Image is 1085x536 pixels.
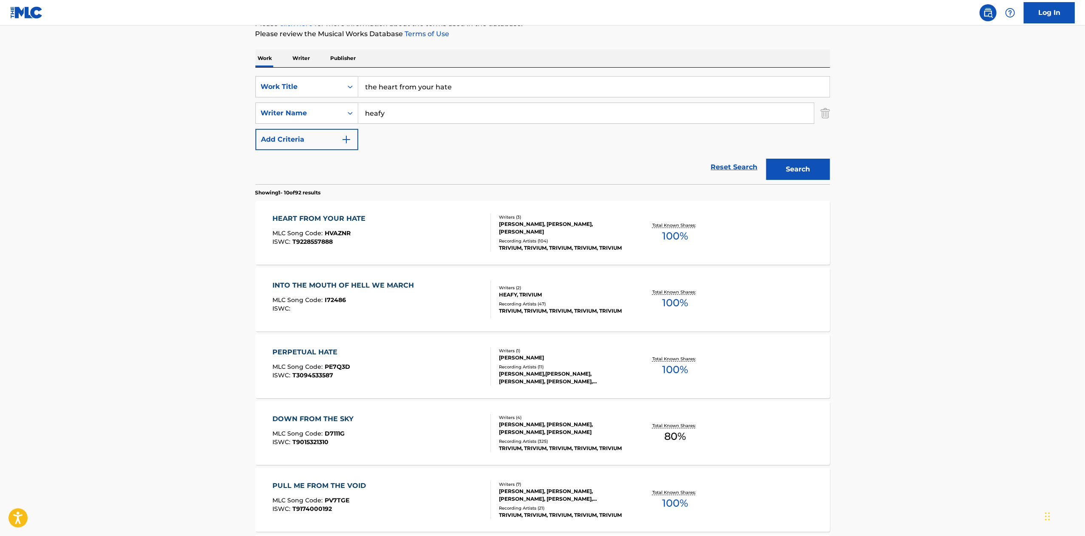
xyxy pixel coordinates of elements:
[325,229,351,237] span: HVAZNR
[1024,2,1075,23] a: Log In
[255,201,830,265] a: HEART FROM YOUR HATEMLC Song Code:HVAZNRISWC:T9228557888Writers (3)[PERSON_NAME], [PERSON_NAME], ...
[499,348,627,354] div: Writers ( 1 )
[499,445,627,452] div: TRIVIUM, TRIVIUM, TRIVIUM, TRIVIUM, TRIVIUM
[652,422,698,429] p: Total Known Shares:
[325,496,349,504] span: PV7TGE
[272,238,292,245] span: ISWC :
[272,296,325,304] span: MLC Song Code :
[499,421,627,436] div: [PERSON_NAME], [PERSON_NAME], [PERSON_NAME], [PERSON_NAME]
[1043,495,1085,536] iframe: Chat Widget
[272,280,418,291] div: INTO THE MOUTH OF HELL WE MARCH
[272,371,292,379] span: ISWC :
[255,334,830,398] a: PERPETUAL HATEMLC Song Code:PE7Q3DISWC:T3094533587Writers (1)[PERSON_NAME]Recording Artists (11)[...
[662,362,688,377] span: 100 %
[1002,4,1019,21] div: Help
[255,468,830,532] a: PULL ME FROM THE VOIDMLC Song Code:PV7TGEISWC:T9174000192Writers (7)[PERSON_NAME], [PERSON_NAME],...
[499,238,627,244] div: Recording Artists ( 104 )
[499,488,627,503] div: [PERSON_NAME], [PERSON_NAME], [PERSON_NAME], [PERSON_NAME], [PERSON_NAME], [PERSON_NAME], [PERSON...
[290,49,313,67] p: Writer
[272,496,325,504] span: MLC Song Code :
[499,505,627,511] div: Recording Artists ( 21 )
[499,354,627,362] div: [PERSON_NAME]
[255,189,321,197] p: Showing 1 - 10 of 92 results
[272,414,358,424] div: DOWN FROM THE SKY
[652,289,698,295] p: Total Known Shares:
[403,30,450,38] a: Terms of Use
[499,481,627,488] div: Writers ( 7 )
[10,6,43,19] img: MLC Logo
[292,371,333,379] span: T3094533587
[1045,504,1050,529] div: Drag
[325,430,345,437] span: D7111G
[255,129,358,150] button: Add Criteria
[983,8,993,18] img: search
[652,489,698,496] p: Total Known Shares:
[707,158,762,177] a: Reset Search
[499,364,627,370] div: Recording Artists ( 11 )
[255,268,830,331] a: INTO THE MOUTH OF HELL WE MARCHMLC Song Code:I72486ISWC:Writers (2)HEAFY, TRIVIUMRecording Artist...
[821,103,830,124] img: Delete Criterion
[499,244,627,252] div: TRIVIUM, TRIVIUM, TRIVIUM, TRIVIUM, TRIVIUM
[328,49,359,67] p: Publisher
[272,305,292,312] span: ISWC :
[255,401,830,465] a: DOWN FROM THE SKYMLC Song Code:D7111GISWC:T9015321310Writers (4)[PERSON_NAME], [PERSON_NAME], [PE...
[1005,8,1015,18] img: help
[499,438,627,445] div: Recording Artists ( 325 )
[499,285,627,291] div: Writers ( 2 )
[499,220,627,236] div: [PERSON_NAME], [PERSON_NAME], [PERSON_NAME]
[499,291,627,299] div: HEAFY, TRIVIUM
[292,238,333,245] span: T9228557888
[499,307,627,315] div: TRIVIUM, TRIVIUM, TRIVIUM, TRIVIUM, TRIVIUM
[325,296,346,304] span: I72486
[652,356,698,362] p: Total Known Shares:
[499,370,627,385] div: [PERSON_NAME],[PERSON_NAME], [PERSON_NAME], [PERSON_NAME], [PERSON_NAME], [PERSON_NAME]
[261,108,337,118] div: Writer Name
[664,429,686,444] span: 80 %
[272,347,350,357] div: PERPETUAL HATE
[652,222,698,228] p: Total Known Shares:
[662,295,688,311] span: 100 %
[292,438,329,446] span: T9015321310
[255,49,275,67] p: Work
[272,363,325,371] span: MLC Song Code :
[272,505,292,513] span: ISWC :
[662,496,688,511] span: 100 %
[662,228,688,244] span: 100 %
[325,363,350,371] span: PE7Q3D
[499,301,627,307] div: Recording Artists ( 47 )
[272,430,325,437] span: MLC Song Code :
[766,159,830,180] button: Search
[980,4,997,21] a: Public Search
[272,214,370,224] div: HEART FROM YOUR HATE
[292,505,332,513] span: T9174000192
[255,76,830,184] form: Search Form
[261,82,337,92] div: Work Title
[341,134,351,145] img: 9d2ae6d4665cec9f34b9.svg
[499,414,627,421] div: Writers ( 4 )
[272,481,370,491] div: PULL ME FROM THE VOID
[255,29,830,39] p: Please review the Musical Works Database
[272,438,292,446] span: ISWC :
[499,214,627,220] div: Writers ( 3 )
[272,229,325,237] span: MLC Song Code :
[499,511,627,519] div: TRIVIUM, TRIVIUM, TRIVIUM, TRIVIUM, TRIVIUM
